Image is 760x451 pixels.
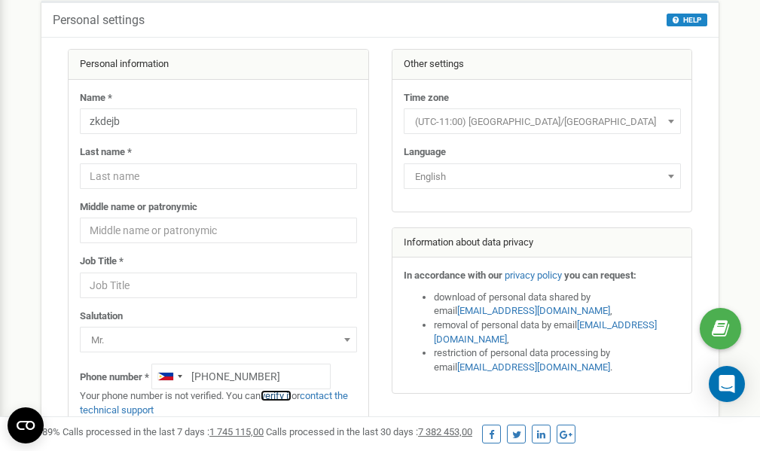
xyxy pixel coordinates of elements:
[266,426,472,437] span: Calls processed in the last 30 days :
[80,200,197,215] label: Middle name or patronymic
[69,50,368,80] div: Personal information
[564,270,636,281] strong: you can request:
[434,319,657,345] a: [EMAIL_ADDRESS][DOMAIN_NAME]
[404,91,449,105] label: Time zone
[80,91,112,105] label: Name *
[404,163,681,189] span: English
[457,305,610,316] a: [EMAIL_ADDRESS][DOMAIN_NAME]
[209,426,264,437] u: 1 745 115,00
[80,145,132,160] label: Last name *
[409,111,676,133] span: (UTC-11:00) Pacific/Midway
[53,14,145,27] h5: Personal settings
[63,426,264,437] span: Calls processed in the last 7 days :
[80,254,124,269] label: Job Title *
[152,364,187,389] div: Telephone country code
[80,309,123,324] label: Salutation
[85,330,352,351] span: Mr.
[80,390,348,416] a: contact the technical support
[8,407,44,443] button: Open CMP widget
[80,273,357,298] input: Job Title
[409,166,676,187] span: English
[151,364,331,389] input: +1-800-555-55-55
[434,346,681,374] li: restriction of personal data processing by email .
[80,218,357,243] input: Middle name or patronymic
[404,145,446,160] label: Language
[392,50,692,80] div: Other settings
[404,270,502,281] strong: In accordance with our
[418,426,472,437] u: 7 382 453,00
[261,390,291,401] a: verify it
[404,108,681,134] span: (UTC-11:00) Pacific/Midway
[80,370,149,385] label: Phone number *
[434,318,681,346] li: removal of personal data by email ,
[667,14,707,26] button: HELP
[80,389,357,417] p: Your phone number is not verified. You can or
[505,270,562,281] a: privacy policy
[434,291,681,318] li: download of personal data shared by email ,
[709,366,745,402] div: Open Intercom Messenger
[80,108,357,134] input: Name
[80,327,357,352] span: Mr.
[457,361,610,373] a: [EMAIL_ADDRESS][DOMAIN_NAME]
[80,163,357,189] input: Last name
[392,228,692,258] div: Information about data privacy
